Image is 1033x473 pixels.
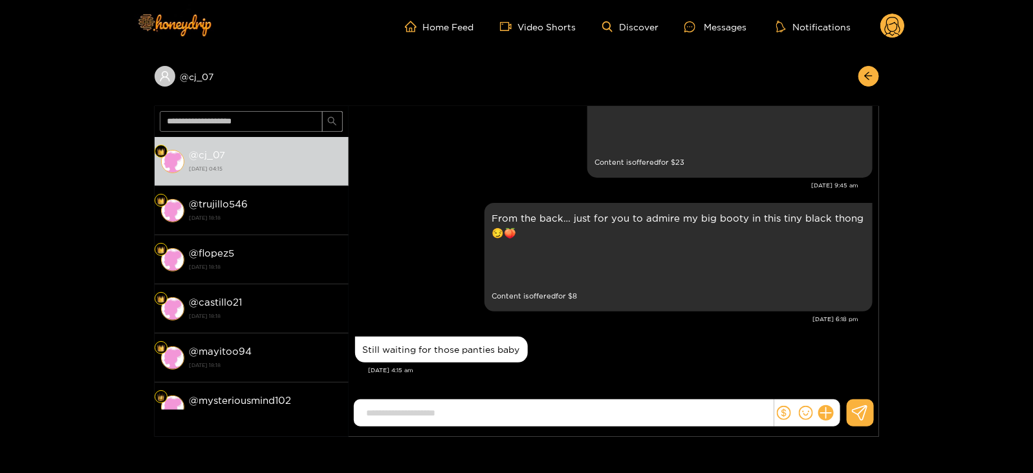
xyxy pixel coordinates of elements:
span: search [327,116,337,127]
div: [DATE] 6:18 pm [355,315,859,324]
span: video-camera [500,21,518,32]
img: conversation [161,297,184,321]
button: arrow-left [858,66,879,87]
div: Sep. 17, 9:45 am [587,84,873,178]
div: Messages [684,19,746,34]
strong: @ castillo21 [190,297,243,308]
img: conversation [161,150,184,173]
span: arrow-left [864,71,873,82]
div: Sep. 17, 6:18 pm [484,203,873,311]
img: conversation [161,199,184,222]
img: conversation [161,395,184,419]
img: Fan Level [157,148,165,156]
div: Sep. 18, 4:15 am [355,337,528,363]
img: Fan Level [157,197,165,205]
button: Notifications [772,20,854,33]
span: dollar [777,406,791,420]
small: Content is offered for $ 23 [595,155,865,170]
img: Fan Level [157,246,165,254]
img: Fan Level [157,295,165,303]
span: user [159,70,171,82]
img: conversation [161,346,184,370]
strong: @ flopez5 [190,247,235,258]
strong: @ mysteriousmind102 [190,395,292,406]
img: Fan Level [157,394,165,401]
div: [DATE] 9:45 am [355,181,859,190]
strong: [DATE] 18:18 [190,359,342,371]
button: search [322,111,343,132]
strong: [DATE] 18:18 [190,408,342,420]
span: smile [799,406,813,420]
div: Still waiting for those panties baby [363,344,520,355]
strong: [DATE] 04:15 [190,163,342,174]
img: conversation [161,248,184,271]
a: Discover [602,21,658,32]
p: From the back… just for you to admire my big booty in this tiny black thong 😏🍑 [492,211,865,240]
strong: [DATE] 18:18 [190,261,342,273]
div: [DATE] 4:15 am [369,366,873,375]
button: dollar [774,403,794,423]
div: @cj_07 [155,66,349,87]
strong: @ cj_07 [190,149,226,160]
small: Content is offered for $ 8 [492,289,865,304]
strong: [DATE] 18:18 [190,212,342,224]
img: Fan Level [157,344,165,352]
strong: [DATE] 18:18 [190,310,342,322]
span: home [405,21,423,32]
strong: @ mayitoo94 [190,346,252,357]
strong: @ trujillo546 [190,198,248,209]
a: Home Feed [405,21,474,32]
a: Video Shorts [500,21,576,32]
